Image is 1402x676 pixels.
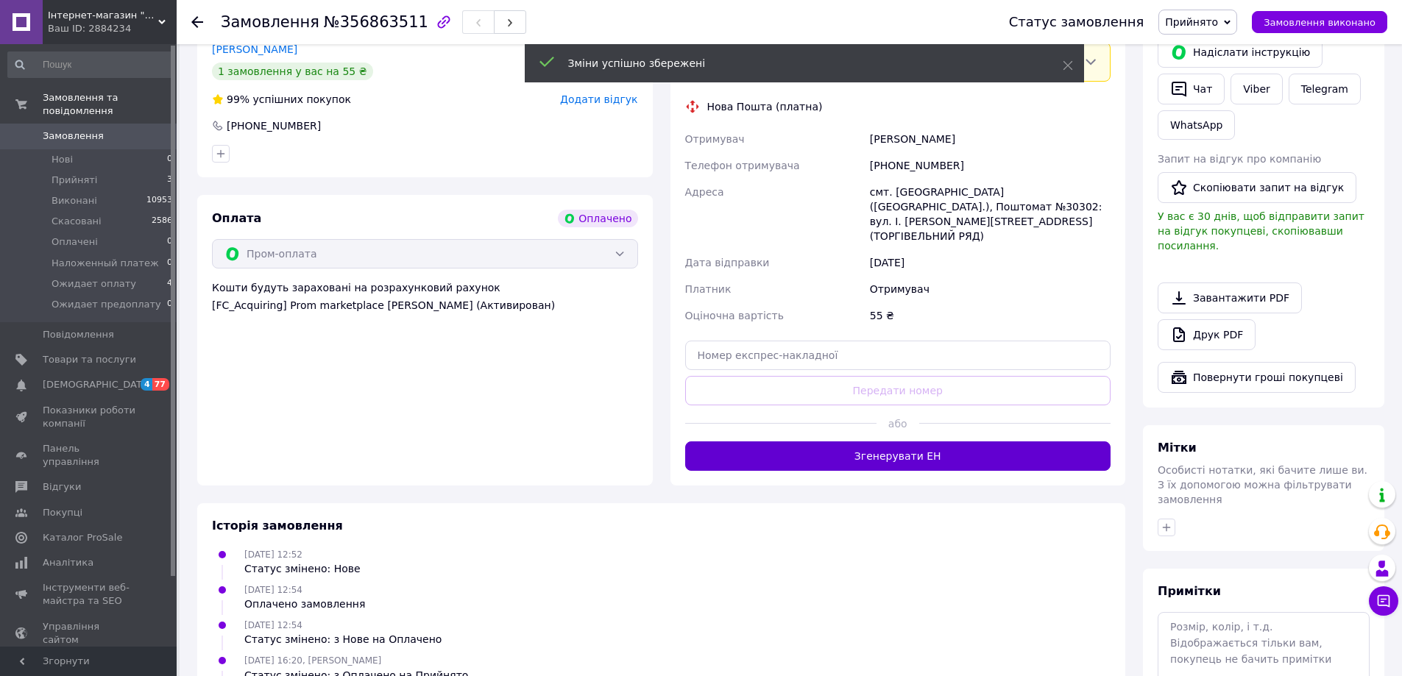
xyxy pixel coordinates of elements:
input: Номер експрес-накладної [685,341,1111,370]
span: 77 [152,378,169,391]
span: 4 [167,277,172,291]
div: Оплачено замовлення [244,597,365,611]
span: Платник [685,283,732,295]
span: Телефон отримувача [685,160,800,171]
button: Повернути гроші покупцеві [1158,362,1356,393]
span: Покупці [43,506,82,519]
span: Наложенный платеж [52,257,159,270]
span: Відгуки [43,480,81,494]
div: успішних покупок [212,92,351,107]
span: Оплата [212,211,261,225]
span: Каталог ProSale [43,531,122,544]
span: 2586 [152,215,172,228]
span: Прийнято [1165,16,1218,28]
div: [PHONE_NUMBER] [225,118,322,133]
div: Статус змінено: Нове [244,561,361,576]
span: 0 [167,257,172,270]
span: Ожидает оплату [52,277,136,291]
span: 10953 [146,194,172,207]
button: Надіслати інструкцію [1158,37,1323,68]
span: У вас є 30 днів, щоб відправити запит на відгук покупцеві, скопіювавши посилання. [1158,210,1364,252]
span: Показники роботи компанії [43,404,136,430]
a: Telegram [1289,74,1361,104]
span: Виконані [52,194,97,207]
button: Згенерувати ЕН [685,441,1111,471]
span: [DATE] 12:54 [244,620,302,630]
span: [DATE] 12:54 [244,585,302,595]
span: 0 [167,298,172,311]
button: Замовлення виконано [1252,11,1387,33]
a: Viber [1231,74,1282,104]
span: 99% [227,93,249,105]
div: [FC_Acquiring] Prom marketplace [PERSON_NAME] (Активирован) [212,298,638,313]
span: 4 [141,378,152,391]
span: Додати відгук [560,93,637,105]
span: Адреса [685,186,724,198]
span: [DATE] 12:52 [244,549,302,560]
span: Товари та послуги [43,353,136,366]
div: Зміни успішно збережені [568,56,1026,71]
span: або [877,416,919,431]
span: Отримувач [685,133,745,145]
div: Статус змінено: з Нове на Оплачено [244,632,442,647]
div: Повернутися назад [191,15,203,29]
span: №356863511 [324,13,428,31]
span: 0 [167,153,172,166]
div: [DATE] [867,249,1114,276]
span: Управління сайтом [43,620,136,647]
span: 3 [167,174,172,187]
span: Інструменти веб-майстра та SEO [43,581,136,608]
a: [PERSON_NAME] [212,43,297,55]
div: 55 ₴ [867,302,1114,329]
button: Чат [1158,74,1225,104]
div: Кошти будуть зараховані на розрахунковий рахунок [212,280,638,313]
div: Ваш ID: 2884234 [48,22,177,35]
span: [DEMOGRAPHIC_DATA] [43,378,152,391]
span: Панель управління [43,442,136,469]
span: [DATE] 16:20, [PERSON_NAME] [244,655,381,666]
div: Отримувач [867,276,1114,302]
span: Замовлення [221,13,319,31]
div: [PHONE_NUMBER] [867,152,1114,179]
div: 1 замовлення у вас на 55 ₴ [212,63,373,80]
span: Замовлення виконано [1264,17,1376,28]
div: Оплачено [558,210,637,227]
a: Завантажити PDF [1158,282,1302,313]
span: Особисті нотатки, які бачите лише ви. З їх допомогою можна фільтрувати замовлення [1158,464,1367,505]
a: WhatsApp [1158,110,1235,140]
div: Статус замовлення [1009,15,1144,29]
span: 0 [167,235,172,249]
span: Історія замовлення [212,519,343,533]
span: Запит на відгук про компанію [1158,153,1321,165]
span: Повідомлення [43,328,114,341]
span: Оплачені [52,235,98,249]
span: Скасовані [52,215,102,228]
span: Замовлення та повідомлення [43,91,177,118]
button: Скопіювати запит на відгук [1158,172,1356,203]
span: Прийняті [52,174,97,187]
span: Аналітика [43,556,93,569]
span: Примітки [1158,584,1221,598]
div: смт. [GEOGRAPHIC_DATA] ([GEOGRAPHIC_DATA].), Поштомат №30302: вул. І. [PERSON_NAME][STREET_ADDRES... [867,179,1114,249]
div: [PERSON_NAME] [867,126,1114,152]
span: Ожидает предоплату [52,298,161,311]
a: Друк PDF [1158,319,1256,350]
span: Інтернет-магазин "Мега-Радіодеталі" [48,9,158,22]
input: Пошук [7,51,174,78]
span: Дата відправки [685,257,770,268]
span: Замовлення [43,129,104,143]
span: Нові [52,153,73,166]
div: Нова Пошта (платна) [704,99,826,114]
span: Мітки [1158,441,1197,455]
span: Оціночна вартість [685,310,784,321]
button: Чат з покупцем [1369,586,1398,616]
